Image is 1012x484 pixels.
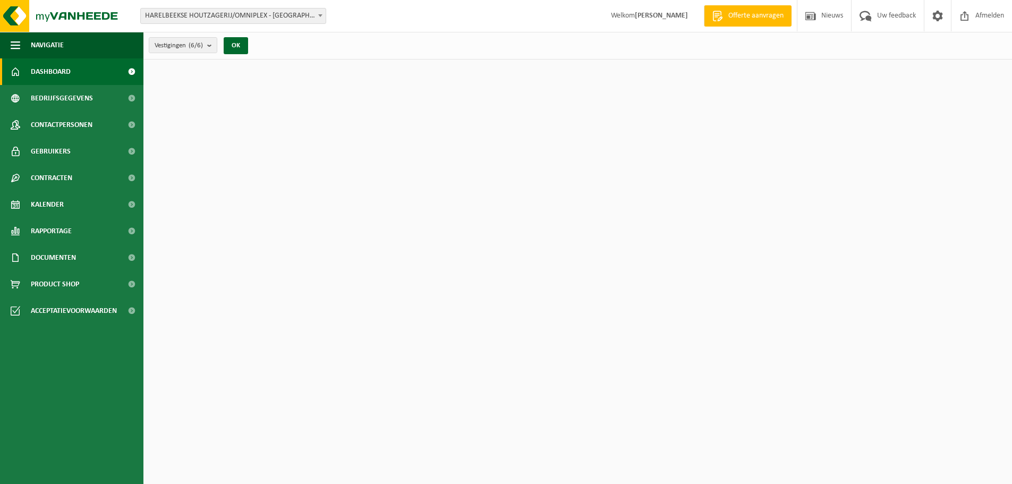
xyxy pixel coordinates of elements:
[31,271,79,298] span: Product Shop
[726,11,786,21] span: Offerte aanvragen
[31,218,72,244] span: Rapportage
[31,298,117,324] span: Acceptatievoorwaarden
[31,244,76,271] span: Documenten
[31,112,92,138] span: Contactpersonen
[189,42,203,49] count: (6/6)
[31,32,64,58] span: Navigatie
[31,85,93,112] span: Bedrijfsgegevens
[31,191,64,218] span: Kalender
[141,9,326,23] span: HARELBEEKSE HOUTZAGERIJ/OMNIPLEX - HARELBEKE
[31,165,72,191] span: Contracten
[31,58,71,85] span: Dashboard
[31,138,71,165] span: Gebruikers
[704,5,792,27] a: Offerte aanvragen
[155,38,203,54] span: Vestigingen
[635,12,688,20] strong: [PERSON_NAME]
[224,37,248,54] button: OK
[140,8,326,24] span: HARELBEEKSE HOUTZAGERIJ/OMNIPLEX - HARELBEKE
[149,37,217,53] button: Vestigingen(6/6)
